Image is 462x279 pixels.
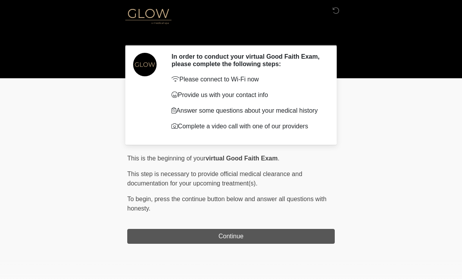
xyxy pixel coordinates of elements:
p: Answer some questions about your medical history [171,106,323,115]
strong: virtual Good Faith Exam [206,155,278,162]
span: This step is necessary to provide official medical clearance and documentation for your upcoming ... [127,171,302,187]
p: Provide us with your contact info [171,90,323,100]
h1: ‎ ‎ ‎ [121,28,341,42]
span: press the continue button below and answer all questions with honesty. [127,196,327,212]
img: Glow Medical Spa Logo [119,6,177,26]
span: To begin, [127,196,154,202]
button: Continue [127,229,335,244]
p: Complete a video call with one of our providers [171,122,323,131]
span: This is the beginning of your [127,155,206,162]
h2: In order to conduct your virtual Good Faith Exam, please complete the following steps: [171,53,323,68]
img: Agent Avatar [133,53,157,76]
p: Please connect to Wi-Fi now [171,75,323,84]
span: . [278,155,279,162]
